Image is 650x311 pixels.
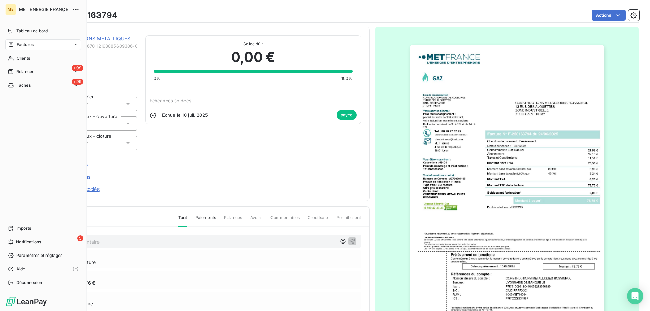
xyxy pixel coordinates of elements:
[16,69,34,75] span: Relances
[592,10,626,21] button: Actions
[195,215,216,226] span: Paiements
[341,75,353,82] span: 100%
[17,42,34,48] span: Factures
[16,266,25,272] span: Aide
[17,82,31,88] span: Tâches
[154,75,160,82] span: 0%
[224,215,242,226] span: Relances
[53,43,137,49] span: METFRA000001670_12168885609306-CA1
[162,112,208,118] span: Échue le 10 juil. 2025
[19,7,68,12] span: MET ENERGIE FRANCE
[336,215,361,226] span: Portail client
[16,280,42,286] span: Déconnexion
[16,239,41,245] span: Notifications
[627,288,643,304] div: Open Intercom Messenger
[5,4,16,15] div: ME
[270,215,300,226] span: Commentaires
[5,296,47,307] img: Logo LeanPay
[337,110,357,120] span: payée
[231,47,275,67] span: 0,00 €
[53,36,160,41] a: CONSTRUCTIONS METALLIQUES ROSSIGNOL
[150,98,192,103] span: Échéances soldées
[72,65,83,71] span: +99
[17,55,30,61] span: Clients
[72,79,83,85] span: +99
[5,264,81,274] a: Aide
[308,215,328,226] span: Creditsafe
[16,225,31,231] span: Imports
[154,41,353,47] span: Solde dû :
[63,9,117,21] h3: F-250163794
[77,235,83,241] span: 5
[16,252,62,259] span: Paramètres et réglages
[250,215,262,226] span: Avoirs
[178,215,187,227] span: Tout
[16,28,48,34] span: Tableau de bord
